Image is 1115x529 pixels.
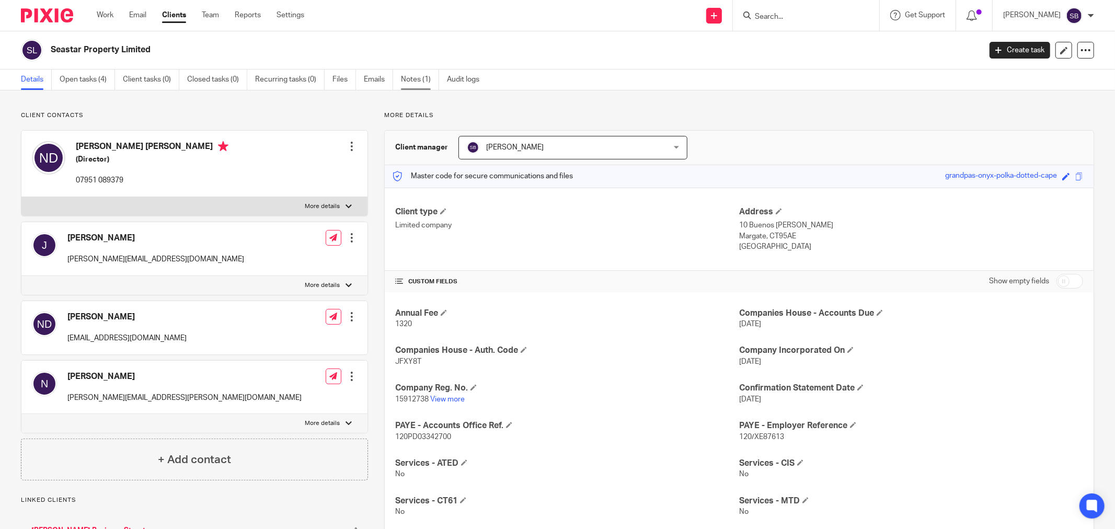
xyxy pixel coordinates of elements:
a: Files [332,70,356,90]
p: [GEOGRAPHIC_DATA] [739,241,1083,252]
p: More details [305,419,340,428]
span: [PERSON_NAME] [486,144,544,151]
span: [DATE] [739,358,761,365]
h4: Confirmation Statement Date [739,383,1083,394]
p: Limited company [395,220,739,231]
h4: PAYE - Accounts Office Ref. [395,420,739,431]
p: [PERSON_NAME] [1003,10,1061,20]
h4: [PERSON_NAME] [67,312,187,323]
h4: Company Incorporated On [739,345,1083,356]
input: Search [754,13,848,22]
span: 120PD03342700 [395,433,451,441]
span: [DATE] [739,320,761,328]
h4: Services - ATED [395,458,739,469]
div: grandpas-onyx-polka-dotted-cape [945,170,1057,182]
p: [PERSON_NAME][EMAIL_ADDRESS][PERSON_NAME][DOMAIN_NAME] [67,393,302,403]
h3: Client manager [395,142,448,153]
span: Get Support [905,11,945,19]
h4: PAYE - Employer Reference [739,420,1083,431]
a: Team [202,10,219,20]
img: svg%3E [32,141,65,175]
span: No [395,470,405,478]
h4: [PERSON_NAME] [67,233,244,244]
a: Audit logs [447,70,487,90]
a: Notes (1) [401,70,439,90]
a: Open tasks (4) [60,70,115,90]
span: [DATE] [739,396,761,403]
img: svg%3E [32,371,57,396]
p: 07951 089379 [76,175,228,186]
a: Clients [162,10,186,20]
label: Show empty fields [989,276,1049,286]
span: 15912738 [395,396,429,403]
span: No [739,470,749,478]
h4: [PERSON_NAME] [67,371,302,382]
p: More details [384,111,1094,120]
h5: (Director) [76,154,228,165]
p: Master code for secure communications and files [393,171,573,181]
a: Emails [364,70,393,90]
a: Details [21,70,52,90]
img: svg%3E [32,312,57,337]
p: Linked clients [21,496,368,504]
span: 120/XE87613 [739,433,784,441]
h2: Seastar Property Limited [51,44,789,55]
p: More details [305,202,340,211]
img: svg%3E [1066,7,1083,24]
p: 10 Buenos [PERSON_NAME] [739,220,1083,231]
h4: Address [739,206,1083,217]
h4: Services - CIS [739,458,1083,469]
a: Client tasks (0) [123,70,179,90]
span: JFXY8T [395,358,421,365]
h4: Client type [395,206,739,217]
span: No [395,508,405,515]
a: View more [430,396,465,403]
h4: + Add contact [158,452,231,468]
p: [PERSON_NAME][EMAIL_ADDRESS][DOMAIN_NAME] [67,254,244,264]
img: svg%3E [21,39,43,61]
h4: Company Reg. No. [395,383,739,394]
h4: Services - CT61 [395,496,739,507]
a: Work [97,10,113,20]
p: Client contacts [21,111,368,120]
img: svg%3E [467,141,479,154]
img: Pixie [21,8,73,22]
p: More details [305,281,340,290]
a: Reports [235,10,261,20]
span: 1320 [395,320,412,328]
h4: CUSTOM FIELDS [395,278,739,286]
p: [EMAIL_ADDRESS][DOMAIN_NAME] [67,333,187,343]
p: Margate, CT95AE [739,231,1083,241]
img: svg%3E [32,233,57,258]
a: Email [129,10,146,20]
a: Create task [990,42,1050,59]
h4: Companies House - Auth. Code [395,345,739,356]
h4: [PERSON_NAME] [PERSON_NAME] [76,141,228,154]
a: Settings [277,10,304,20]
a: Closed tasks (0) [187,70,247,90]
h4: Annual Fee [395,308,739,319]
span: No [739,508,749,515]
h4: Services - MTD [739,496,1083,507]
i: Primary [218,141,228,152]
a: Recurring tasks (0) [255,70,325,90]
h4: Companies House - Accounts Due [739,308,1083,319]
